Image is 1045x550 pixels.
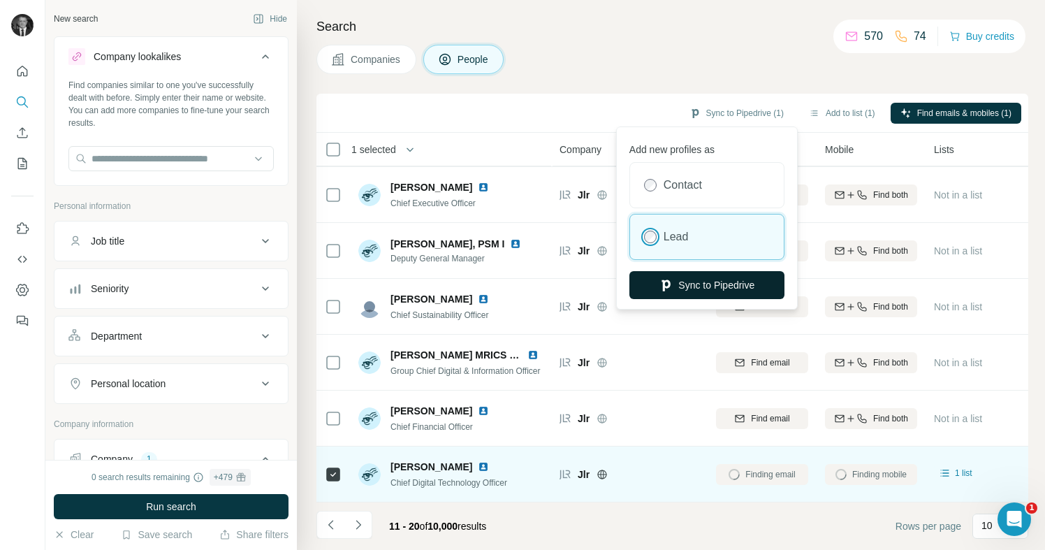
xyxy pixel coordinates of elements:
span: Find both [873,245,908,257]
img: LinkedIn logo [478,461,489,472]
button: Dashboard [11,277,34,303]
span: [PERSON_NAME] [390,460,472,474]
span: Chief Sustainability Officer [390,310,489,320]
span: Mobile [825,143,854,157]
h4: Search [316,17,1028,36]
span: results [389,521,486,532]
button: Find email [716,408,808,429]
button: Company lookalikes [54,40,288,79]
button: Find both [825,296,917,317]
span: Rows per page [896,519,961,533]
button: Buy credits [949,27,1014,46]
span: [PERSON_NAME], PSM I [390,237,504,251]
span: 1 selected [351,143,396,157]
span: Chief Financial Officer [390,422,473,432]
button: Search [11,89,34,115]
button: Run search [54,494,288,519]
button: Find both [825,352,917,373]
span: 1 list [955,467,972,479]
button: Add to list (1) [799,103,885,124]
p: 570 [864,28,883,45]
img: LinkedIn logo [478,405,489,417]
p: Company information [54,418,288,430]
img: Avatar [358,463,381,486]
img: Avatar [11,14,34,36]
span: Jlr [578,244,590,258]
button: Sync to Pipedrive [629,271,784,299]
span: Jlr [578,300,590,314]
span: Not in a list [934,189,982,201]
button: Navigate to previous page [316,511,344,539]
span: Jlr [578,468,590,482]
button: Quick start [11,59,34,84]
img: Logo of Jlr [560,189,571,201]
label: Lead [664,229,689,245]
div: Personal location [91,377,166,391]
div: New search [54,13,98,25]
span: Run search [146,500,196,514]
button: Use Surfe API [11,247,34,272]
img: Logo of Jlr [560,245,571,256]
div: 0 search results remaining [92,469,251,486]
span: Companies [351,52,402,66]
button: Sync to Pipedrive (1) [680,103,794,124]
span: Find emails & mobiles (1) [917,107,1011,120]
img: LinkedIn logo [510,238,521,249]
button: Find both [825,240,917,261]
button: Seniority [54,272,288,305]
img: Logo of Jlr [560,469,571,480]
span: Find email [751,412,789,425]
button: Company1 [54,442,288,482]
div: Department [91,329,142,343]
span: [PERSON_NAME] [390,292,472,306]
img: Avatar [358,184,381,206]
span: Not in a list [934,357,982,368]
span: Group Chief Digital & Information Officer [390,366,541,376]
img: LinkedIn logo [527,349,539,361]
button: Feedback [11,308,34,333]
span: Deputy General Manager [390,252,527,265]
img: Avatar [358,296,381,318]
button: Personal location [54,367,288,400]
img: LinkedIn logo [478,182,489,193]
span: Chief Executive Officer [390,198,476,208]
span: 1 [1026,502,1037,514]
span: [PERSON_NAME] [390,404,472,418]
span: Find both [873,412,908,425]
span: Jlr [578,412,590,426]
img: Avatar [358,240,381,262]
p: 10 [981,519,993,533]
span: 10,000 [427,521,458,532]
button: Clear [54,528,94,542]
div: Seniority [91,282,129,296]
div: Find companies similar to one you've successfully dealt with before. Simply enter their name or w... [68,79,274,129]
button: Job title [54,224,288,258]
button: My lists [11,151,34,176]
img: Logo of Jlr [560,413,571,424]
span: Find both [873,301,908,313]
button: Department [54,319,288,353]
button: Save search [121,528,192,542]
img: LinkedIn logo [478,294,489,305]
button: Find both [825,408,917,429]
span: [PERSON_NAME] MRICS MSc [390,349,529,361]
label: Contact [664,177,702,194]
button: Find email [716,352,808,373]
button: Navigate to next page [344,511,372,539]
button: Use Surfe on LinkedIn [11,216,34,241]
div: Job title [91,234,124,248]
div: Company [91,452,133,466]
span: Not in a list [934,245,982,256]
span: Find both [873,356,908,369]
img: Logo of Jlr [560,357,571,368]
div: 1 [141,453,157,465]
span: Find email [751,356,789,369]
span: 11 - 20 [389,521,420,532]
button: Find emails & mobiles (1) [891,103,1021,124]
span: Chief Digital Technology Officer [390,478,507,488]
img: Avatar [358,407,381,430]
p: 74 [914,28,926,45]
p: Personal information [54,200,288,212]
span: Jlr [578,356,590,370]
img: Logo of Jlr [560,301,571,312]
